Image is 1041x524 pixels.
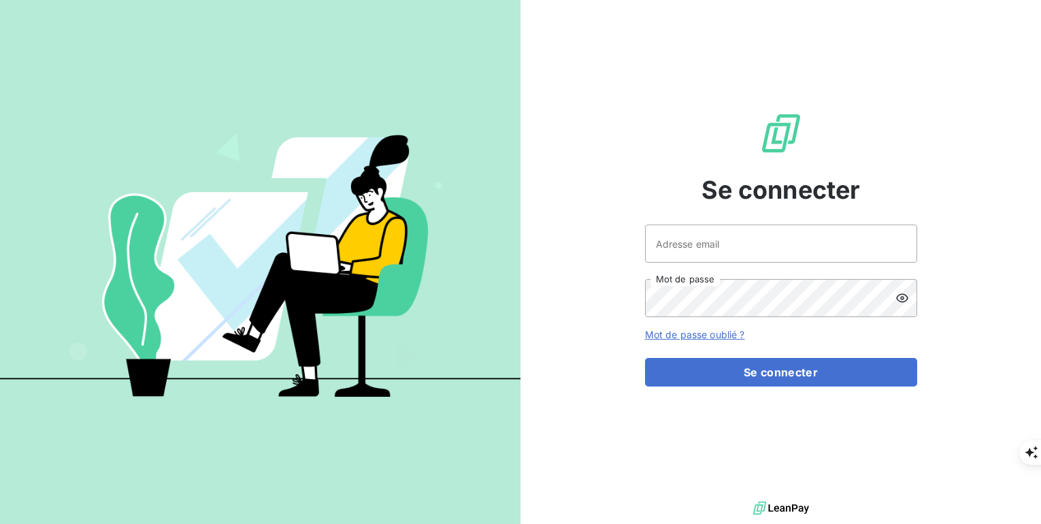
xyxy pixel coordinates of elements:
button: Se connecter [645,358,917,387]
input: placeholder [645,225,917,263]
span: Se connecter [701,171,861,208]
a: Mot de passe oublié ? [645,329,745,340]
img: logo [753,498,809,519]
img: Logo LeanPay [759,112,803,155]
